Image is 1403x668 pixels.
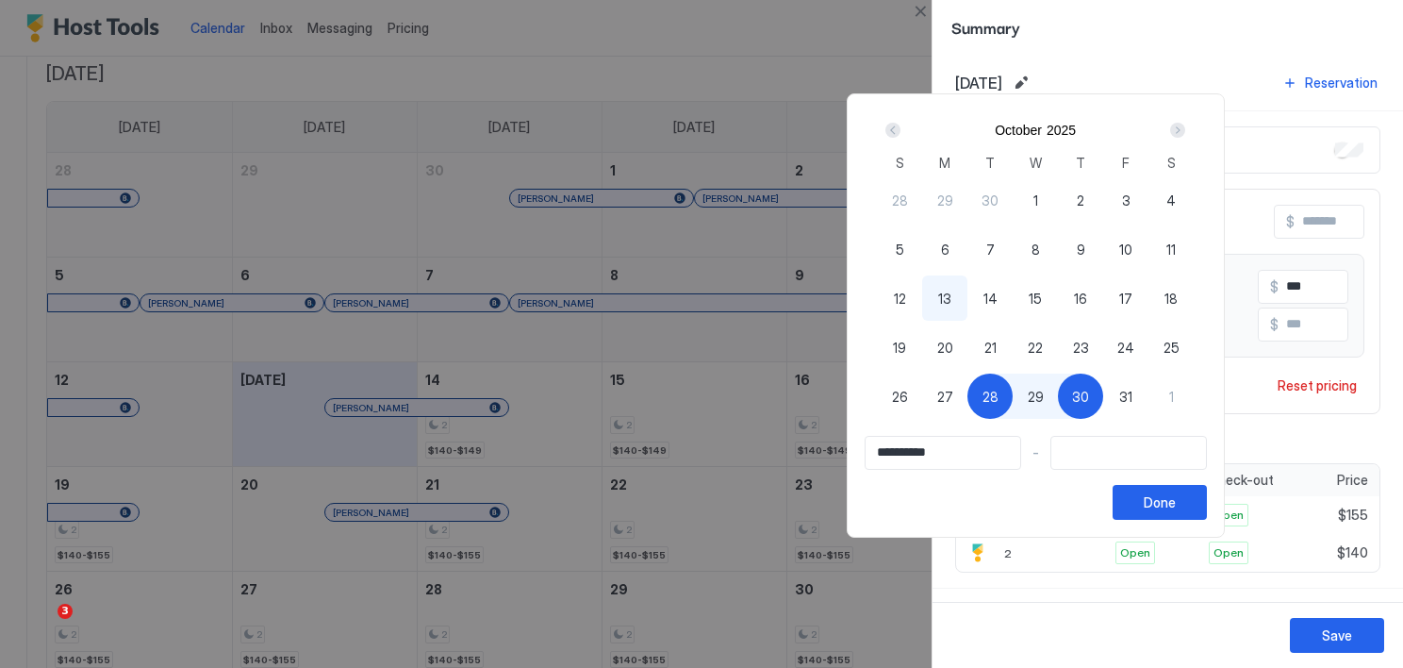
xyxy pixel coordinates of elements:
button: 29 [922,177,967,223]
span: S [896,153,904,173]
button: 2 [1058,177,1103,223]
button: 6 [922,226,967,272]
span: 9 [1077,240,1085,259]
button: 1 [1148,374,1194,419]
input: Input Field [1051,437,1206,469]
button: 3 [1103,177,1148,223]
button: 18 [1148,276,1194,321]
span: 22 [1028,338,1043,358]
span: 27 [937,387,953,407]
button: 29 [1013,374,1058,419]
span: 2 [1077,191,1084,210]
button: 11 [1148,226,1194,272]
button: 13 [922,276,967,321]
span: 24 [1117,338,1134,358]
span: 19 [893,338,906,358]
span: 4 [1166,191,1176,210]
span: 20 [937,338,953,358]
span: - [1032,444,1039,461]
span: 7 [986,240,995,259]
button: 31 [1103,374,1148,419]
button: 16 [1058,276,1103,321]
button: 5 [877,226,922,272]
button: 25 [1148,325,1194,370]
button: October [995,123,1042,138]
span: 28 [892,191,908,210]
span: 6 [941,240,949,259]
button: 19 [877,325,922,370]
button: 21 [967,325,1013,370]
button: 8 [1013,226,1058,272]
span: 1 [1169,387,1174,407]
button: Prev [882,119,907,142]
span: 14 [983,289,998,309]
span: 5 [896,240,904,259]
button: Next [1164,119,1189,142]
button: 9 [1058,226,1103,272]
span: 8 [1032,240,1040,259]
button: 27 [922,374,967,419]
span: 12 [894,289,906,309]
button: 20 [922,325,967,370]
span: 30 [982,191,999,210]
button: 28 [877,177,922,223]
span: 10 [1119,240,1132,259]
span: 31 [1119,387,1132,407]
button: 22 [1013,325,1058,370]
span: 30 [1072,387,1089,407]
button: 30 [1058,374,1103,419]
button: 12 [877,276,922,321]
span: S [1167,153,1176,173]
span: 16 [1074,289,1087,309]
span: 29 [937,191,953,210]
span: T [985,153,995,173]
span: 1 [1033,191,1038,210]
span: 18 [1164,289,1178,309]
span: 3 [1122,191,1131,210]
button: 15 [1013,276,1058,321]
span: 23 [1073,338,1089,358]
button: 28 [967,374,1013,419]
button: 23 [1058,325,1103,370]
span: 13 [938,289,951,309]
span: 29 [1028,387,1044,407]
button: 14 [967,276,1013,321]
button: 30 [967,177,1013,223]
span: 11 [1166,240,1176,259]
span: 21 [984,338,997,358]
button: 1 [1013,177,1058,223]
span: F [1122,153,1130,173]
input: Input Field [866,437,1020,469]
div: Done [1144,493,1176,512]
span: M [939,153,950,173]
button: 26 [877,374,922,419]
button: 10 [1103,226,1148,272]
button: 4 [1148,177,1194,223]
span: 25 [1164,338,1180,358]
span: 15 [1029,289,1042,309]
iframe: Intercom live chat [19,604,64,649]
button: 7 [967,226,1013,272]
span: 28 [982,387,999,407]
span: 3 [58,604,73,619]
button: Done [1113,485,1207,520]
button: 24 [1103,325,1148,370]
button: 17 [1103,276,1148,321]
span: T [1076,153,1085,173]
span: 17 [1119,289,1132,309]
span: 26 [892,387,908,407]
span: W [1030,153,1042,173]
button: 2025 [1047,123,1076,138]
